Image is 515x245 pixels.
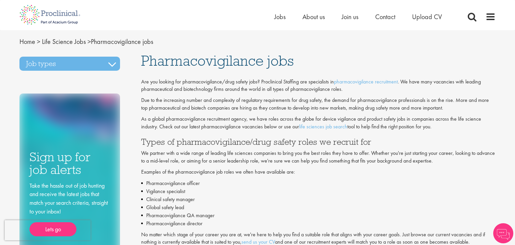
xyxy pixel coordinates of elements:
h3: Sign up for job alerts [30,150,110,176]
p: Due to the increasing number and complexity of regulatory requirements for drug safety, the deman... [141,97,496,112]
a: Contact [375,12,395,21]
iframe: reCAPTCHA [5,220,91,240]
li: Clinical safety manager [141,195,496,203]
p: Examples of the pharmacovigilance job roles we often have available are: [141,168,496,176]
p: Are you looking for pharmacovigilance/drug safety jobs? Proclinical Staffing are specialists in .... [141,78,496,94]
a: breadcrumb link to Home [19,37,35,46]
h3: Job types [19,57,120,71]
p: As a global pharmacovigilance recruitment agency, we have roles across the globe for device vigil... [141,115,496,131]
img: Chatbot [493,223,513,243]
li: Vigilance specialist [141,187,496,195]
a: Upload CV [412,12,442,21]
span: Pharmacovigilance jobs [19,37,153,46]
span: > [88,37,91,46]
a: breadcrumb link to Life Science Jobs [42,37,86,46]
li: Pharmacovigilance director [141,220,496,228]
span: > [37,37,40,46]
a: pharmacovigilance recruitment [334,78,398,85]
li: Global safety lead [141,203,496,211]
a: Join us [342,12,358,21]
span: Pharmacovigilance jobs [141,52,294,70]
div: Take the hassle out of job hunting and receive the latest jobs that match your search criteria, s... [30,181,110,237]
p: We partner with a wide range of leading life sciences companies to bring you the best roles they ... [141,149,496,165]
li: Pharmacovigilance QA manager [141,211,496,220]
a: Jobs [274,12,286,21]
h3: Types of pharmacovigilance/drug safety roles we recruit for [141,137,496,146]
a: About us [302,12,325,21]
li: Pharmacovigilance officer [141,179,496,187]
a: life sciences job search [299,123,347,130]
